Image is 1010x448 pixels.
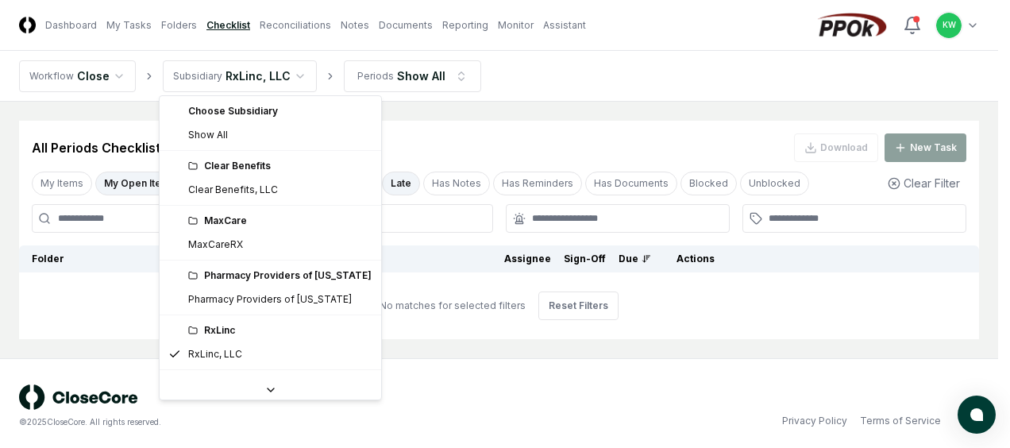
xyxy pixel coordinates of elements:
div: MaxCare [188,214,372,228]
div: MaxCareRX [188,238,243,252]
div: Pharmacy Providers of [US_STATE] [188,268,372,283]
div: Choose Subsidiary [163,99,378,123]
div: Pharmacy Providers of [US_STATE] [188,292,352,307]
div: Clear Benefits, LLC [188,183,278,197]
div: RxLinc, LLC [188,347,242,361]
div: Clear Benefits [188,159,372,173]
div: Stratos [188,378,372,392]
span: Show All [188,128,228,142]
div: RxLinc [188,323,372,338]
